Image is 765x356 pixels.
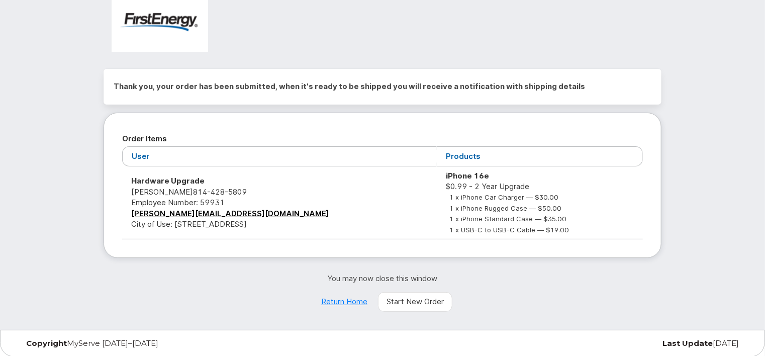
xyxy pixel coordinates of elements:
iframe: Messenger Launcher [721,312,757,348]
span: 814 [193,187,247,197]
div: MyServe [DATE]–[DATE] [19,339,261,347]
span: 428 [207,187,225,197]
strong: Hardware Upgrade [131,176,205,186]
span: 5809 [225,187,247,197]
td: $0.99 - 2 Year Upgrade [437,166,643,240]
a: Return Home [313,292,376,312]
small: 1 x iPhone Rugged Case — $50.00 [450,204,562,212]
strong: Copyright [26,338,67,348]
small: 1 x USB-C to USB-C Cable — $19.00 [450,226,569,234]
div: [DATE] [504,339,746,347]
h2: Thank you, your order has been submitted, when it's ready to be shipped you will receive a notifi... [114,79,651,94]
strong: Last Update [662,338,713,348]
small: 1 x iPhone Standard Case — $35.00 [450,215,567,223]
strong: iPhone 16e [446,171,489,181]
th: User [122,146,437,166]
small: 1 x iPhone Car Charger — $30.00 [450,193,559,201]
td: [PERSON_NAME] City of Use: [STREET_ADDRESS] [122,166,437,240]
span: Employee Number: 59931 [131,198,225,207]
a: [PERSON_NAME][EMAIL_ADDRESS][DOMAIN_NAME] [131,209,329,218]
th: Products [437,146,643,166]
h2: Order Items [122,131,643,146]
p: You may now close this window [104,273,661,284]
a: Start New Order [378,292,452,312]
